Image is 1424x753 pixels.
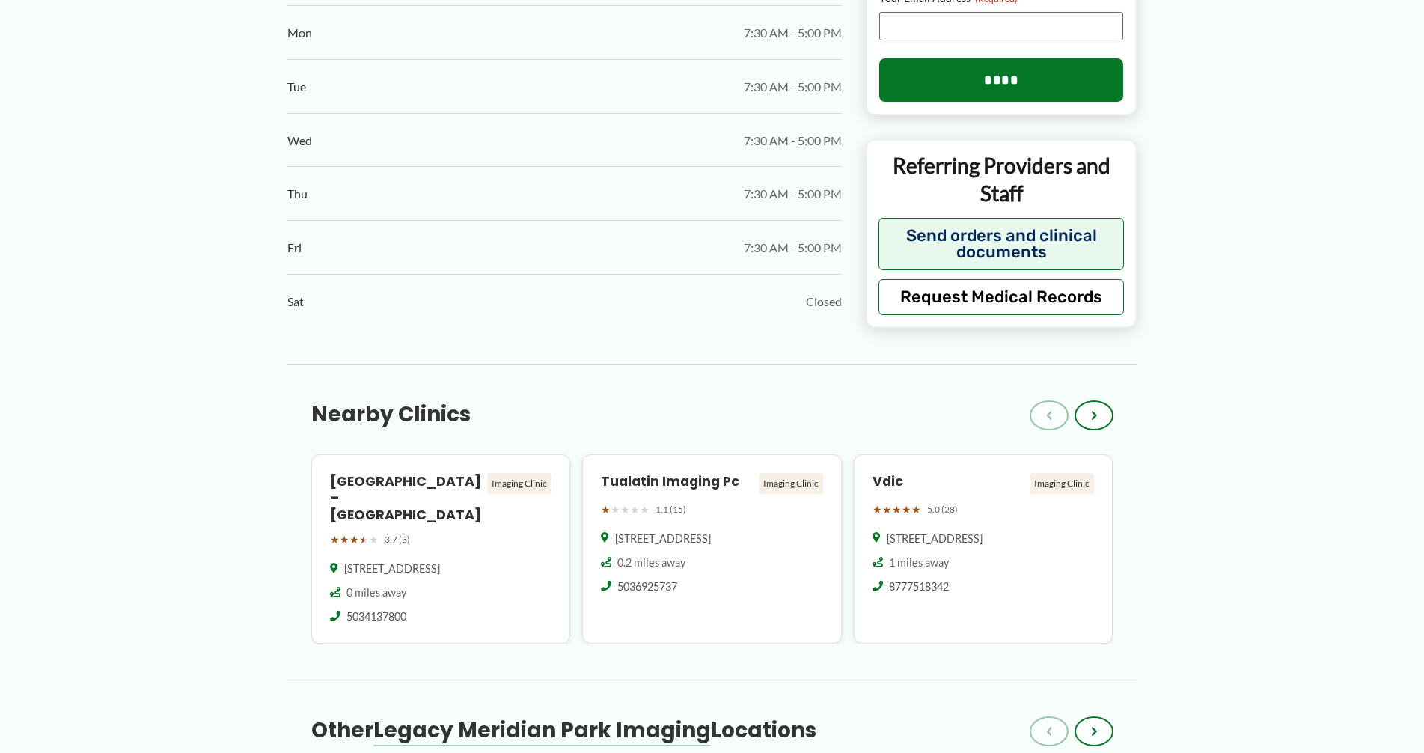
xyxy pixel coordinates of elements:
span: 5.0 (28) [927,502,958,518]
span: ★ [882,500,892,519]
span: Closed [806,290,842,313]
a: Vdic Imaging Clinic ★★★★★ 5.0 (28) [STREET_ADDRESS] 1 miles away 8777518342 [854,454,1113,644]
button: Send orders and clinical documents [878,218,1125,270]
span: ★ [911,500,921,519]
span: 8777518342 [889,579,949,594]
span: [STREET_ADDRESS] [344,561,440,576]
button: › [1075,400,1113,430]
span: ★ [620,500,630,519]
div: Imaging Clinic [1030,473,1094,494]
span: ‹ [1046,406,1052,424]
span: ★ [611,500,620,519]
span: Fri [287,237,302,259]
h3: Other Locations [311,717,816,744]
span: 1.1 (15) [656,502,686,518]
span: ★ [359,530,369,549]
h4: [GEOGRAPHIC_DATA] – [GEOGRAPHIC_DATA] [330,473,482,525]
span: ‹ [1046,722,1052,740]
span: Legacy Meridian Park Imaging [373,716,711,745]
span: Tue [287,76,306,98]
span: ★ [892,500,902,519]
span: Wed [287,129,312,152]
a: Tualatin Imaging Pc Imaging Clinic ★★★★★ 1.1 (15) [STREET_ADDRESS] 0.2 miles away 5036925737 [582,454,842,644]
div: Imaging Clinic [759,473,823,494]
span: 1 miles away [889,555,949,570]
span: ★ [640,500,650,519]
span: 7:30 AM - 5:00 PM [744,76,842,98]
h4: Vdic [873,473,1024,490]
span: 0 miles away [346,585,406,600]
span: 7:30 AM - 5:00 PM [744,129,842,152]
span: ★ [349,530,359,549]
button: ‹ [1030,716,1069,746]
span: ★ [330,530,340,549]
span: 5034137800 [346,609,406,624]
button: › [1075,716,1113,746]
span: 7:30 AM - 5:00 PM [744,22,842,44]
span: Mon [287,22,312,44]
span: ★ [630,500,640,519]
a: [GEOGRAPHIC_DATA] – [GEOGRAPHIC_DATA] Imaging Clinic ★★★★★ 3.7 (3) [STREET_ADDRESS] 0 miles away ... [311,454,571,644]
span: ★ [873,500,882,519]
h4: Tualatin Imaging Pc [601,473,753,490]
span: ★ [902,500,911,519]
button: ‹ [1030,400,1069,430]
span: ★ [340,530,349,549]
span: 7:30 AM - 5:00 PM [744,183,842,205]
span: › [1091,406,1097,424]
span: Sat [287,290,304,313]
span: 7:30 AM - 5:00 PM [744,237,842,259]
span: [STREET_ADDRESS] [887,531,983,546]
button: Request Medical Records [878,279,1125,315]
span: ★ [601,500,611,519]
span: 5036925737 [617,579,677,594]
div: Imaging Clinic [487,473,551,494]
span: › [1091,722,1097,740]
span: 0.2 miles away [617,555,685,570]
span: [STREET_ADDRESS] [615,531,711,546]
span: 3.7 (3) [385,531,410,548]
h3: Nearby Clinics [311,401,471,428]
p: Referring Providers and Staff [878,152,1125,207]
span: Thu [287,183,308,205]
span: ★ [369,530,379,549]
